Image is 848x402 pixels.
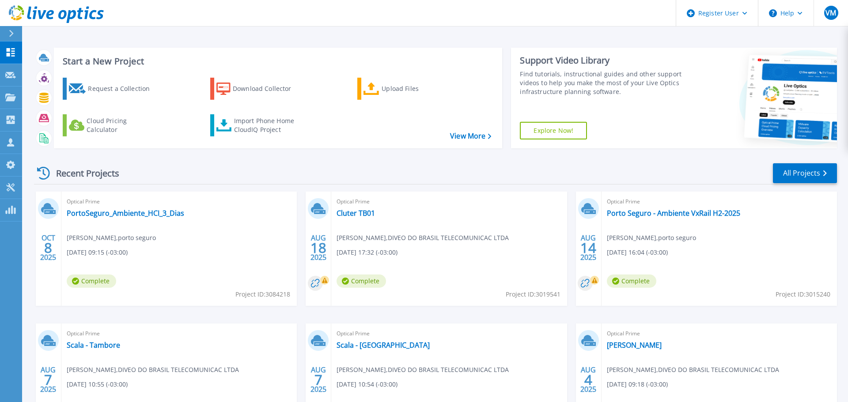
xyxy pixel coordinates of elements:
span: 7 [44,376,52,383]
span: Optical Prime [337,329,561,338]
a: View More [450,132,491,140]
span: 7 [314,376,322,383]
div: Support Video Library [520,55,686,66]
span: 4 [584,376,592,383]
a: Scala - [GEOGRAPHIC_DATA] [337,341,430,349]
div: AUG 2025 [40,364,57,396]
a: PortoSeguro_Ambiente_HCI_3_Dias [67,209,184,218]
div: AUG 2025 [580,364,597,396]
a: Request a Collection [63,78,161,100]
span: [DATE] 10:54 (-03:00) [337,379,397,389]
span: Project ID: 3019541 [506,289,560,299]
a: Cluter TB01 [337,209,375,218]
span: [PERSON_NAME] , DIVEO DO BRASIL TELECOMUNICAC LTDA [337,365,509,375]
a: Upload Files [357,78,456,100]
span: Optical Prime [607,197,832,207]
div: AUG 2025 [580,232,597,264]
a: Scala - Tambore [67,341,120,349]
span: [PERSON_NAME] , porto seguro [67,233,156,243]
span: Optical Prime [337,197,561,207]
span: Optical Prime [67,197,291,207]
div: Upload Files [382,80,452,98]
span: [DATE] 16:04 (-03:00) [607,248,668,257]
span: [DATE] 17:32 (-03:00) [337,248,397,257]
span: Optical Prime [67,329,291,338]
div: Find tutorials, instructional guides and other support videos to help you make the most of your L... [520,70,686,96]
span: [DATE] 09:18 (-03:00) [607,379,668,389]
span: [PERSON_NAME] , DIVEO DO BRASIL TELECOMUNICAC LTDA [337,233,509,243]
span: 8 [44,244,52,252]
div: Cloud Pricing Calculator [87,116,157,134]
span: Project ID: 3015240 [776,289,830,299]
a: Explore Now! [520,122,587,139]
span: [DATE] 10:55 (-03:00) [67,379,128,389]
div: Import Phone Home CloudIQ Project [234,116,303,134]
div: OCT 2025 [40,232,57,264]
span: Project ID: 3084218 [235,289,290,299]
div: Request a Collection [88,80,159,98]
span: [PERSON_NAME] , porto seguro [607,233,696,243]
span: [DATE] 09:15 (-03:00) [67,248,128,257]
span: 14 [580,244,596,252]
span: Complete [337,274,386,288]
span: 18 [310,244,326,252]
span: Complete [607,274,656,288]
a: Porto Seguro - Ambiente VxRail H2-2025 [607,209,740,218]
a: Download Collector [210,78,309,100]
a: Cloud Pricing Calculator [63,114,161,136]
div: AUG 2025 [310,232,327,264]
span: [PERSON_NAME] , DIVEO DO BRASIL TELECOMUNICAC LTDA [607,365,779,375]
a: [PERSON_NAME] [607,341,662,349]
span: [PERSON_NAME] , DIVEO DO BRASIL TELECOMUNICAC LTDA [67,365,239,375]
div: Recent Projects [34,162,131,184]
span: Complete [67,274,116,288]
span: VM [825,9,836,16]
span: Optical Prime [607,329,832,338]
div: AUG 2025 [310,364,327,396]
h3: Start a New Project [63,56,491,66]
div: Download Collector [233,80,303,98]
a: All Projects [773,163,837,183]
